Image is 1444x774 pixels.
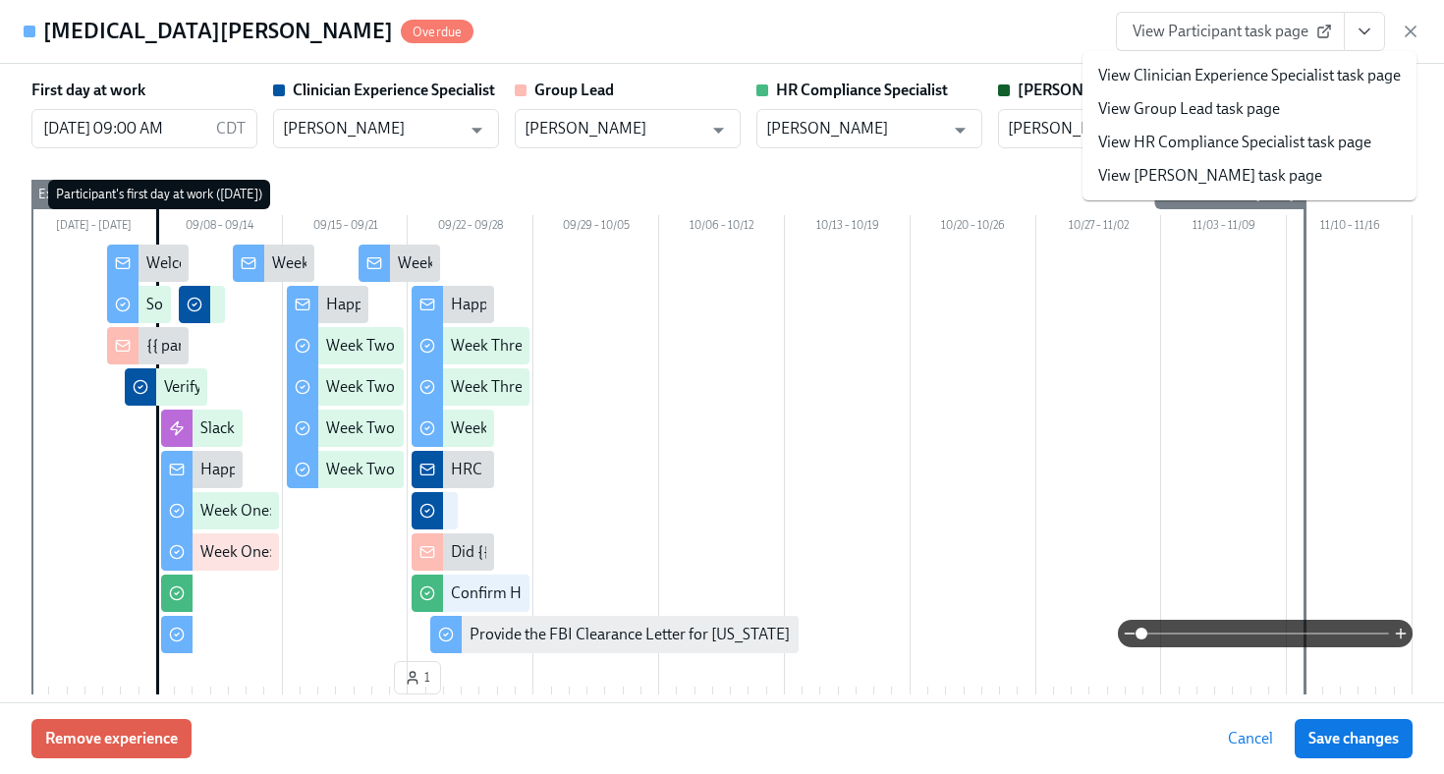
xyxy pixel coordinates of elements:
strong: [PERSON_NAME] [1018,81,1143,99]
p: CDT [216,118,246,139]
div: {{ participant.fullName }} has started onboarding [146,335,474,357]
span: Save changes [1308,729,1399,748]
button: Remove experience [31,719,192,758]
a: View HR Compliance Specialist task page [1098,132,1371,153]
div: Week One: Essential Compliance Tasks (~6.5 hours to complete) [200,541,627,563]
div: 09/29 – 10/05 [533,215,659,241]
div: 10/20 – 10/26 [911,215,1036,241]
div: Week One Onboarding Recap! [272,252,475,274]
div: Did {{ participant.fullName }} Schedule A Meet & Greet? [451,541,822,563]
div: 11/03 – 11/09 [1161,215,1287,241]
a: View [PERSON_NAME] task page [1098,165,1322,187]
div: Slack Invites [200,417,282,439]
div: Week Three: Final Onboarding Tasks (~1.5 hours to complete) [451,417,861,439]
div: 09/22 – 09/28 [408,215,533,241]
div: Software Set-Up [146,294,254,315]
button: Open [945,115,975,145]
div: Week Two: Core Processes (~1.25 hours to complete) [326,417,677,439]
button: 1 [394,661,441,694]
div: Week Three: Cultural Competence & Special Populations (~3 hours to complete) [451,335,981,357]
strong: Clinician Experience Specialist [293,81,495,99]
span: 1 [405,668,430,688]
div: [DATE] – [DATE] [31,215,157,241]
button: View task page [1344,12,1385,51]
span: Remove experience [45,729,178,748]
a: View Clinician Experience Specialist task page [1098,65,1401,86]
span: Overdue [401,25,473,39]
div: Happy Final Week of Onboarding! [451,294,679,315]
button: Cancel [1214,719,1287,758]
div: Confirm HRC Compliance [451,582,625,604]
span: View Participant task page [1133,22,1328,41]
button: Open [703,115,734,145]
div: 09/15 – 09/21 [283,215,409,241]
strong: Group Lead [534,81,614,99]
strong: HR Compliance Specialist [776,81,948,99]
div: Week Two: Core Compliance Tasks (~ 4 hours) [326,335,632,357]
div: 10/06 – 10/12 [659,215,785,241]
label: First day at work [31,80,145,101]
span: Cancel [1228,729,1273,748]
div: Happy First Day! [200,459,311,480]
div: Week Three: Ethics, Conduct, & Legal Responsibilities (~5 hours to complete) [451,376,963,398]
a: View Group Lead task page [1098,98,1280,120]
button: Save changes [1295,719,1413,758]
div: 10/13 – 10/19 [785,215,911,241]
a: View Participant task page [1116,12,1345,51]
div: Participant's first day at work ([DATE]) [48,180,270,209]
div: Week Two: Get To Know Your Role (~4 hours to complete) [326,376,708,398]
div: 11/10 – 11/16 [1287,215,1413,241]
div: Week Two Onboarding Recap! [398,252,601,274]
h4: [MEDICAL_DATA][PERSON_NAME] [43,17,393,46]
div: Week One: Welcome To Charlie Health Tasks! (~3 hours to complete) [200,500,655,522]
div: Week Two: Compliance Crisis Response (~1.5 hours to complete) [326,459,755,480]
div: 10/27 – 11/02 [1036,215,1162,241]
div: HRC Check [451,459,527,480]
button: Open [462,115,492,145]
div: Welcome To The Charlie Health Team! [146,252,402,274]
div: Happy Week Two! [326,294,447,315]
div: Verify Elation for {{ participant.fullName }} [164,376,446,398]
div: 09/08 – 09/14 [157,215,283,241]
